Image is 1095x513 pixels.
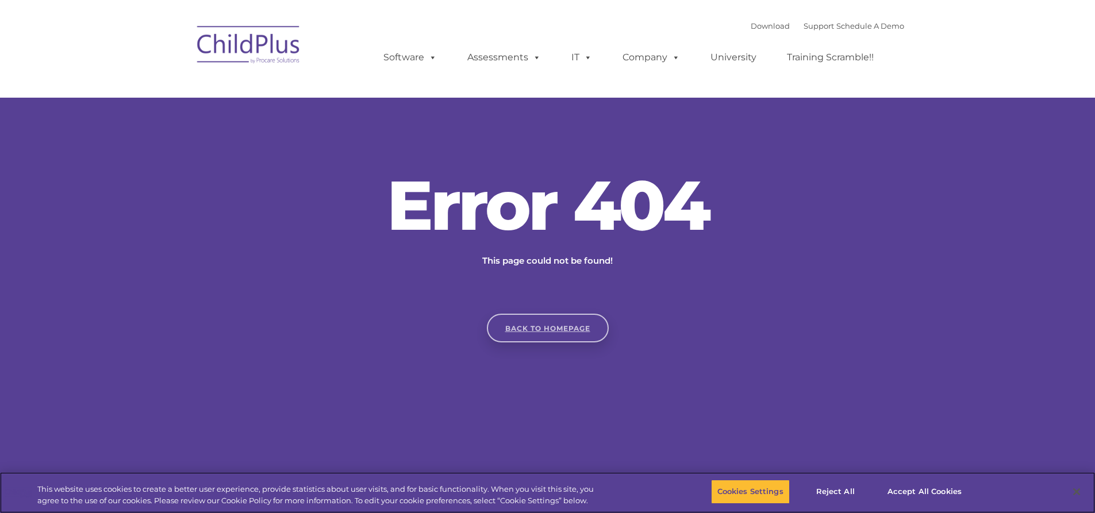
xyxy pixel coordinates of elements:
[1064,479,1089,504] button: Close
[836,21,904,30] a: Schedule A Demo
[751,21,904,30] font: |
[711,480,790,504] button: Cookies Settings
[804,21,834,30] a: Support
[800,480,871,504] button: Reject All
[487,314,609,342] a: Back to homepage
[775,46,885,69] a: Training Scramble!!
[456,46,552,69] a: Assessments
[37,484,602,506] div: This website uses cookies to create a better user experience, provide statistics about user visit...
[881,480,968,504] button: Accept All Cookies
[699,46,768,69] a: University
[372,46,448,69] a: Software
[427,254,668,268] p: This page could not be found!
[751,21,790,30] a: Download
[611,46,691,69] a: Company
[375,171,720,240] h2: Error 404
[560,46,604,69] a: IT
[191,18,306,75] img: ChildPlus by Procare Solutions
